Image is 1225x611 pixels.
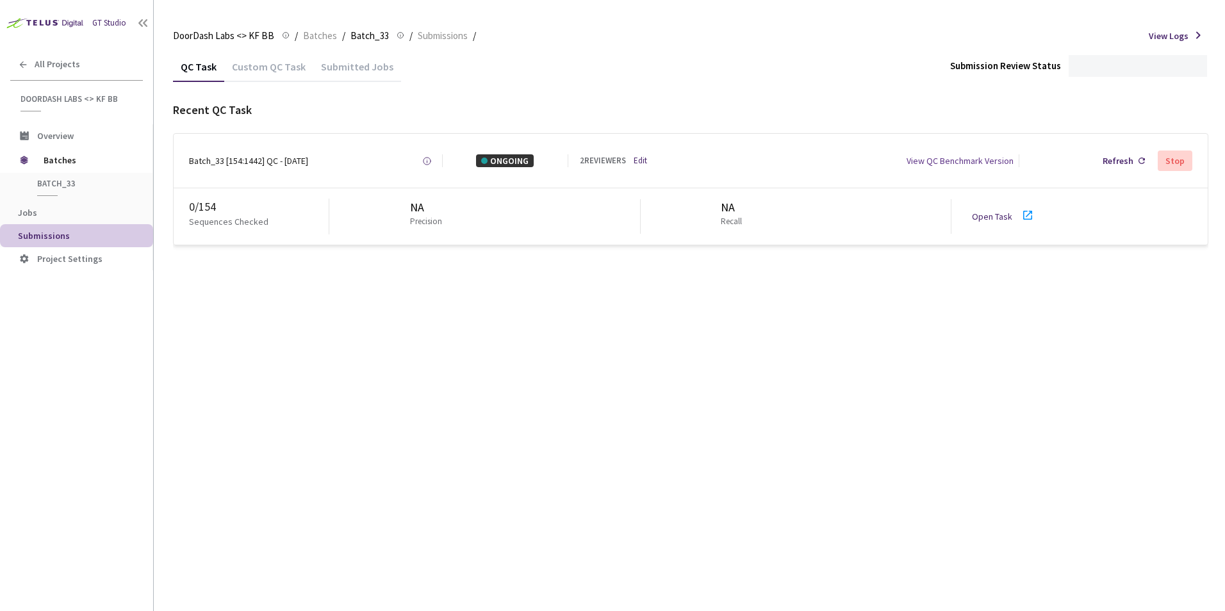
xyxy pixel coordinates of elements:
div: NA [410,199,447,216]
span: Batch_33 [350,28,389,44]
span: Batches [44,147,131,173]
p: Recall [721,216,742,228]
div: Submitted Jobs [313,60,401,82]
li: / [473,28,476,44]
a: Edit [634,155,647,167]
div: Recent QC Task [173,102,1208,118]
div: 0 / 154 [189,199,329,215]
li: / [409,28,413,44]
li: / [295,28,298,44]
p: Precision [410,216,442,228]
div: Submission Review Status [950,59,1061,72]
div: Stop [1165,156,1185,166]
span: Overview [37,130,74,142]
div: GT Studio [92,17,126,29]
div: Batch_33 [154:1442] QC - [DATE] [189,154,308,167]
div: View QC Benchmark Version [907,154,1014,167]
span: All Projects [35,59,80,70]
div: ONGOING [476,154,534,167]
div: NA [721,199,747,216]
a: Batches [300,28,340,42]
a: Open Task [972,211,1012,222]
span: Project Settings [37,253,103,265]
span: Batches [303,28,337,44]
span: View Logs [1149,29,1188,42]
li: / [342,28,345,44]
div: Refresh [1103,154,1133,167]
span: Submissions [418,28,468,44]
a: Submissions [415,28,470,42]
span: DoorDash Labs <> KF BB [21,94,135,104]
div: QC Task [173,60,224,82]
span: Submissions [18,230,70,241]
div: 2 REVIEWERS [580,155,626,167]
span: DoorDash Labs <> KF BB [173,28,274,44]
div: Custom QC Task [224,60,313,82]
p: Sequences Checked [189,215,268,228]
span: Jobs [18,207,37,218]
span: Batch_33 [37,178,132,189]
